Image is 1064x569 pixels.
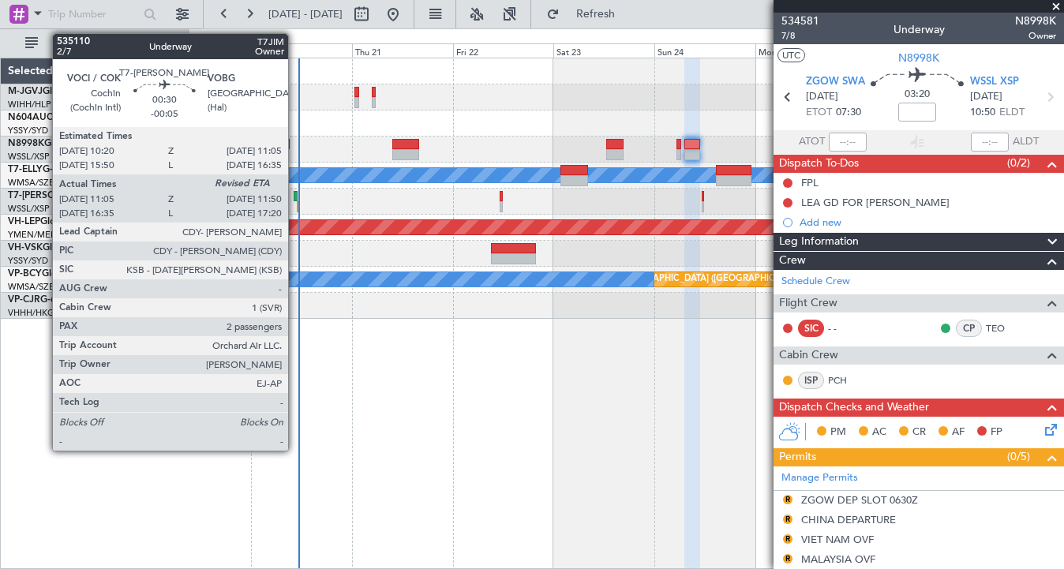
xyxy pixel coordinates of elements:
div: Fri 22 [453,43,554,58]
a: N8998KGlobal 6000 [8,139,98,148]
span: N8998K [1015,13,1056,29]
span: CR [912,425,926,440]
button: R [783,495,792,504]
div: Sun 24 [654,43,755,58]
a: YSSY/SYD [8,255,48,267]
a: VHHH/HKG [8,307,54,319]
div: ISP [798,372,824,389]
span: Permits [779,448,816,466]
a: M-JGVJGlobal 5000 [8,87,96,96]
div: Sat 23 [553,43,654,58]
span: T7-ELLY [8,165,43,174]
span: [DATE] [970,89,1002,105]
a: WSSL/XSP [8,203,50,215]
a: VP-CJRG-650 [8,295,67,305]
span: 07:30 [836,105,861,121]
div: CHINA DEPARTURE [801,513,896,526]
div: Thu 21 [352,43,453,58]
span: Flight Crew [779,294,837,313]
div: Mon 25 [755,43,856,58]
a: VP-BCYGlobal 5000 [8,269,96,279]
span: ELDT [999,105,1025,121]
a: WMSA/SZB [8,177,54,189]
span: Crew [779,252,806,270]
span: Cabin Crew [779,346,838,365]
span: M-JGVJ [8,87,43,96]
span: ALDT [1013,134,1039,150]
span: Refresh [563,9,629,20]
div: - - [828,321,864,335]
button: UTC [777,48,805,62]
a: PCH [828,373,864,387]
div: VIET NAM OVF [801,533,874,546]
div: FPL [801,176,819,189]
span: (0/5) [1007,448,1030,465]
span: [DATE] - [DATE] [268,7,343,21]
div: [DATE] [191,32,218,45]
div: ZGOW DEP SLOT 0630Z [801,493,918,507]
span: All Aircraft [41,38,167,49]
span: WSSL XSP [970,74,1019,90]
a: WIHH/HLP [8,99,51,110]
div: Add new [800,215,1056,229]
input: --:-- [829,133,867,152]
span: PM [830,425,846,440]
span: [DATE] [806,89,838,105]
span: ZGOW SWA [806,74,865,90]
a: T7-[PERSON_NAME]Global 7500 [8,191,153,200]
button: All Aircraft [17,31,171,56]
a: WSSL/XSP [8,151,50,163]
span: 534581 [781,13,819,29]
div: SIC [798,320,824,337]
span: N8998K [8,139,44,148]
span: ATOT [799,134,825,150]
div: CP [956,320,982,337]
span: Dispatch To-Dos [779,155,859,173]
div: Planned Maint [GEOGRAPHIC_DATA] ([GEOGRAPHIC_DATA] Intl) [558,268,822,291]
a: Manage Permits [781,470,858,486]
span: N604AU [8,113,47,122]
a: Schedule Crew [781,274,850,290]
a: TEO [986,321,1021,335]
a: VH-LEPGlobal 6000 [8,217,94,226]
a: T7-ELLYG-550 [8,165,69,174]
span: (0/2) [1007,155,1030,171]
button: R [783,515,792,524]
div: Tue 19 [150,43,251,58]
span: VH-VSK [8,243,43,253]
span: FP [991,425,1002,440]
span: VP-BCY [8,269,42,279]
div: LEA GD FOR [PERSON_NAME] [801,196,950,209]
span: Leg Information [779,233,859,251]
span: VP-CJR [8,295,40,305]
div: MALAYSIA OVF [801,552,875,566]
button: Refresh [539,2,634,27]
span: Owner [1015,29,1056,43]
a: YMEN/MEB [8,229,56,241]
span: VH-LEP [8,217,40,226]
span: 7/8 [781,29,819,43]
span: ETOT [806,105,832,121]
span: 03:20 [905,87,930,103]
input: Trip Number [48,2,139,26]
span: 10:50 [970,105,995,121]
button: R [783,534,792,544]
span: AC [872,425,886,440]
span: Dispatch Checks and Weather [779,399,929,417]
span: AF [952,425,965,440]
span: T7-[PERSON_NAME] [8,191,99,200]
a: N604AUChallenger 604 [8,113,114,122]
div: Underway [894,21,945,38]
div: Wed 20 [251,43,352,58]
a: WMSA/SZB [8,281,54,293]
button: R [783,554,792,563]
a: YSSY/SYD [8,125,48,137]
span: N8998K [898,50,939,66]
a: VH-VSKGlobal Express XRS [8,243,129,253]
